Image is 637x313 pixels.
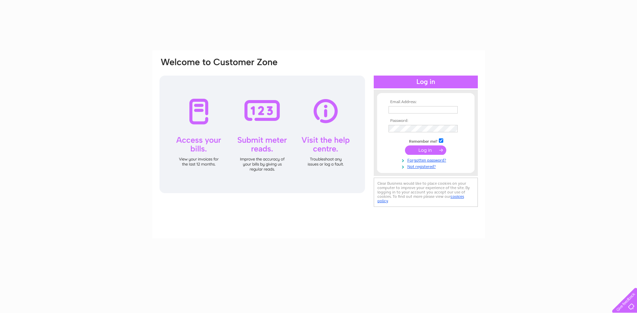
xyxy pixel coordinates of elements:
[405,145,446,155] input: Submit
[387,119,465,123] th: Password:
[387,100,465,104] th: Email Address:
[387,137,465,144] td: Remember me?
[389,156,465,163] a: Forgotten password?
[377,194,464,203] a: cookies policy
[374,178,478,207] div: Clear Business would like to place cookies on your computer to improve your experience of the sit...
[389,163,465,169] a: Not registered?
